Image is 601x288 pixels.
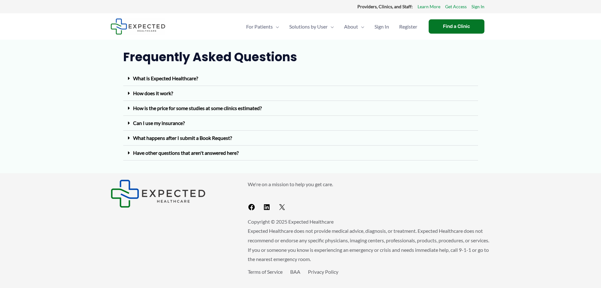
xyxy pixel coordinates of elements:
[248,219,334,225] span: Copyright © 2025 Expected Healthcare
[133,135,232,141] a: What happens after I submit a Book Request?
[123,146,478,160] div: Have other questions that aren't answered here?
[123,86,478,101] div: How does it work?
[246,16,273,38] span: For Patients
[374,16,389,38] span: Sign In
[394,16,422,38] a: Register
[111,180,232,208] aside: Footer Widget 1
[308,269,338,275] a: Privacy Policy
[248,180,491,213] aside: Footer Widget 2
[248,228,489,262] span: Expected Healthcare does not provide medical advice, diagnosis, or treatment. Expected Healthcare...
[133,75,198,81] a: What is Expected Healthcare?
[358,16,364,38] span: Menu Toggle
[273,16,279,38] span: Menu Toggle
[133,150,239,156] a: Have other questions that aren't answered here?
[399,16,417,38] span: Register
[133,105,262,111] a: How is the price for some studies at some clinics estimated?
[290,269,300,275] a: BAA
[328,16,334,38] span: Menu Toggle
[241,16,284,38] a: For PatientsMenu Toggle
[471,3,484,11] a: Sign In
[289,16,328,38] span: Solutions by User
[248,180,491,189] p: We're on a mission to help you get care.
[445,3,467,11] a: Get Access
[123,131,478,146] div: What happens after I submit a Book Request?
[429,19,484,34] a: Find a Clinic
[284,16,339,38] a: Solutions by UserMenu Toggle
[123,71,478,86] div: What is Expected Healthcare?
[123,116,478,131] div: Can I use my insurance?
[123,101,478,116] div: How is the price for some studies at some clinics estimated?
[111,180,206,208] img: Expected Healthcare Logo - side, dark font, small
[339,16,369,38] a: AboutMenu Toggle
[133,90,173,96] a: How does it work?
[344,16,358,38] span: About
[418,3,440,11] a: Learn More
[133,120,185,126] a: Can I use my insurance?
[123,49,478,65] h2: Frequently Asked Questions
[357,4,413,9] strong: Providers, Clinics, and Staff:
[111,18,165,35] img: Expected Healthcare Logo - side, dark font, small
[248,269,283,275] a: Terms of Service
[241,16,422,38] nav: Primary Site Navigation
[369,16,394,38] a: Sign In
